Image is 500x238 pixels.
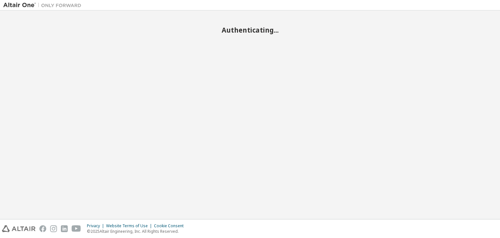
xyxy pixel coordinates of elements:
[72,225,81,232] img: youtube.svg
[39,225,46,232] img: facebook.svg
[87,223,106,229] div: Privacy
[50,225,57,232] img: instagram.svg
[154,223,187,229] div: Cookie Consent
[3,26,497,34] h2: Authenticating...
[87,229,187,234] p: © 2025 Altair Engineering, Inc. All Rights Reserved.
[61,225,68,232] img: linkedin.svg
[2,225,35,232] img: altair_logo.svg
[106,223,154,229] div: Website Terms of Use
[3,2,85,8] img: Altair One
